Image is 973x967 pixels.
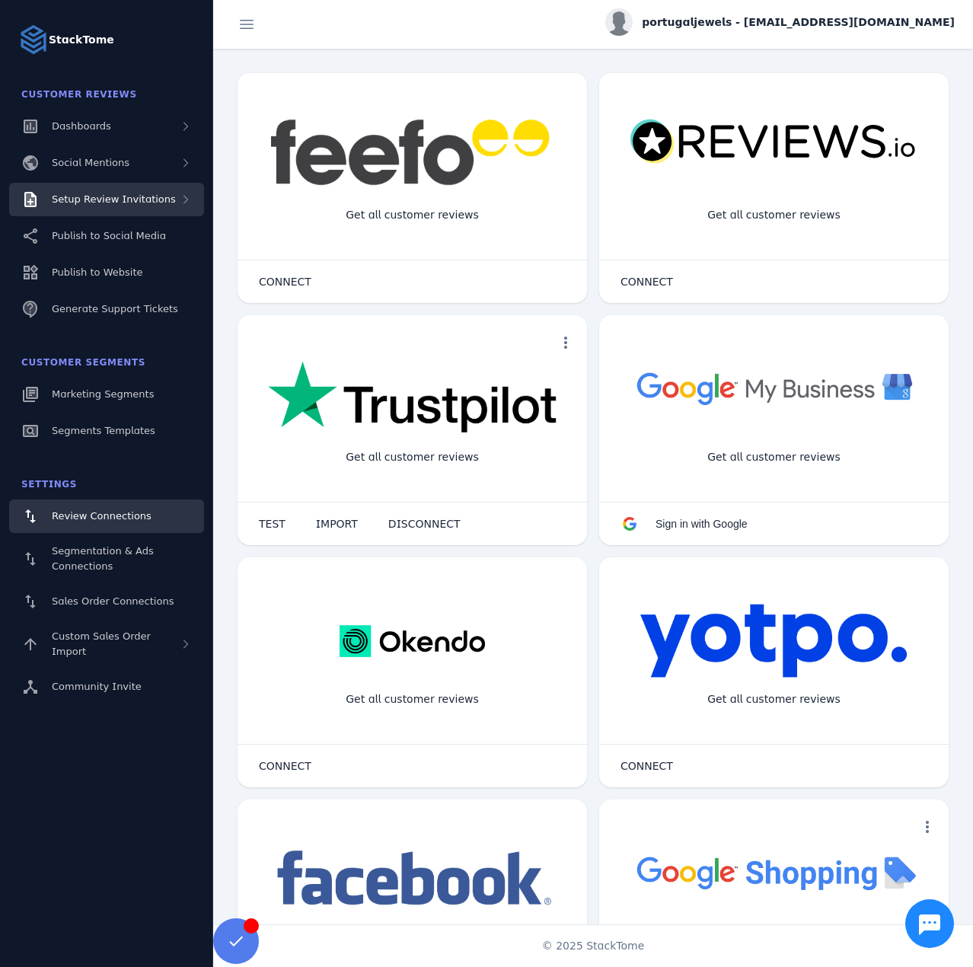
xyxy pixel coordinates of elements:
[912,812,943,842] button: more
[695,437,853,477] div: Get all customer reviews
[9,378,204,411] a: Marketing Segments
[21,89,137,100] span: Customer Reviews
[21,479,77,490] span: Settings
[333,679,491,720] div: Get all customer reviews
[620,276,673,287] span: CONNECT
[52,388,154,400] span: Marketing Segments
[9,536,204,582] a: Segmentation & Ads Connections
[695,195,853,235] div: Get all customer reviews
[333,195,491,235] div: Get all customer reviews
[605,8,633,36] img: profile.jpg
[9,670,204,704] a: Community Invite
[388,519,461,529] span: DISCONNECT
[52,230,166,241] span: Publish to Social Media
[268,845,557,913] img: facebook.png
[52,630,151,657] span: Custom Sales Order Import
[605,509,763,539] button: Sign in with Google
[550,327,581,358] button: more
[605,266,688,297] button: CONNECT
[21,357,145,368] span: Customer Segments
[52,303,178,314] span: Generate Support Tickets
[684,921,863,962] div: Import Products from Google
[9,414,204,448] a: Segments Templates
[620,761,673,771] span: CONNECT
[244,266,327,297] button: CONNECT
[52,545,154,572] span: Segmentation & Ads Connections
[259,519,286,529] span: TEST
[656,518,748,530] span: Sign in with Google
[373,509,476,539] button: DISCONNECT
[9,292,204,326] a: Generate Support Tickets
[640,603,908,679] img: yotpo.png
[333,437,491,477] div: Get all customer reviews
[630,845,918,899] img: googleshopping.png
[268,119,557,186] img: feefo.png
[9,585,204,618] a: Sales Order Connections
[542,938,645,954] span: © 2025 StackTome
[9,219,204,253] a: Publish to Social Media
[9,256,204,289] a: Publish to Website
[9,499,204,533] a: Review Connections
[259,761,311,771] span: CONNECT
[340,603,485,679] img: okendo.webp
[244,509,301,539] button: TEST
[268,361,557,436] img: trustpilot.png
[49,32,114,48] strong: StackTome
[52,510,152,522] span: Review Connections
[316,519,358,529] span: IMPORT
[630,119,918,165] img: reviewsio.svg
[52,595,174,607] span: Sales Order Connections
[605,751,688,781] button: CONNECT
[52,157,129,168] span: Social Mentions
[244,751,327,781] button: CONNECT
[630,361,918,415] img: googlebusiness.png
[52,681,142,692] span: Community Invite
[642,14,955,30] span: portugaljewels - [EMAIL_ADDRESS][DOMAIN_NAME]
[605,8,955,36] button: portugaljewels - [EMAIL_ADDRESS][DOMAIN_NAME]
[695,679,853,720] div: Get all customer reviews
[18,24,49,55] img: Logo image
[301,509,373,539] button: IMPORT
[52,266,142,278] span: Publish to Website
[259,276,311,287] span: CONNECT
[52,425,155,436] span: Segments Templates
[52,120,111,132] span: Dashboards
[52,193,176,205] span: Setup Review Invitations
